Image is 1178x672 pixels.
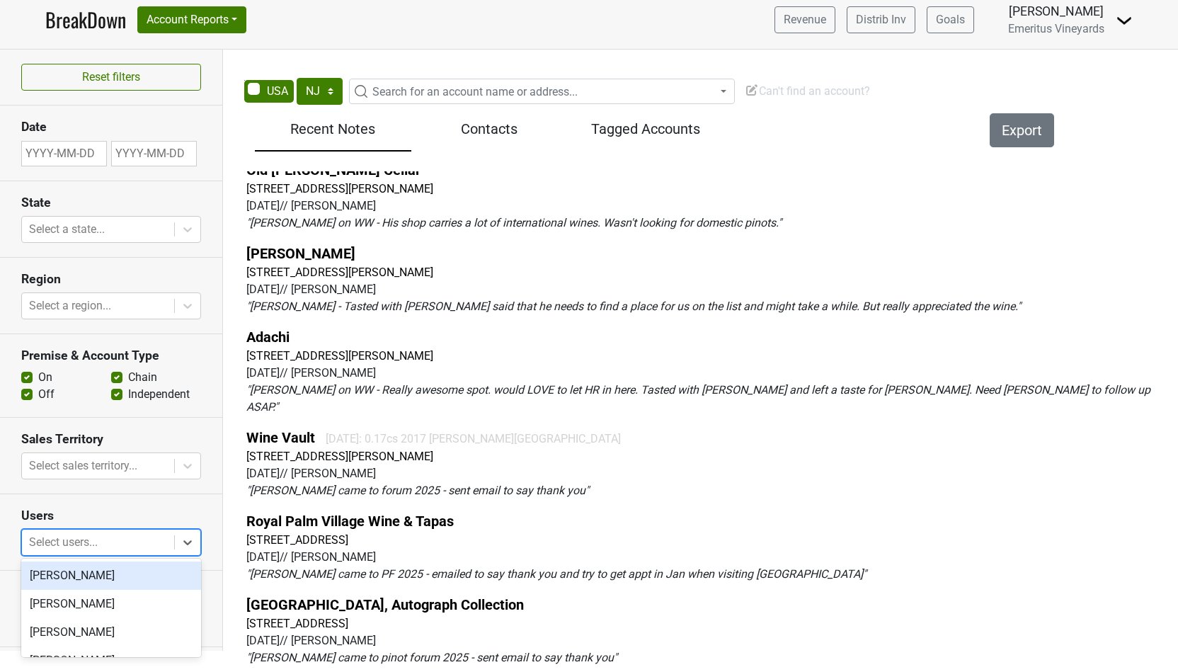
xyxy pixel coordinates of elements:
h5: Tagged Accounts [574,120,716,137]
div: [PERSON_NAME] [21,590,201,618]
a: [PERSON_NAME] [246,245,355,262]
em: " [PERSON_NAME] came to forum 2025 - sent email to say thank you " [246,484,589,497]
div: [PERSON_NAME] [21,562,201,590]
a: BreakDown [45,5,126,35]
div: [PERSON_NAME] [1008,2,1104,21]
h3: Region [21,272,201,287]
a: [STREET_ADDRESS] [246,533,348,547]
h3: Sales Territory [21,432,201,447]
div: [DATE] // [PERSON_NAME] [246,632,1172,649]
div: [DATE] // [PERSON_NAME] [246,465,1172,482]
button: Reset filters [21,64,201,91]
h3: State [21,195,201,210]
span: Emeritus Vineyards [1008,22,1104,35]
input: YYYY-MM-DD [111,141,197,166]
a: Royal Palm Village Wine & Tapas [246,513,454,530]
h5: Recent Notes [262,120,404,137]
a: Adachi [246,329,290,346]
a: [GEOGRAPHIC_DATA], Autograph Collection [246,596,524,613]
em: " [PERSON_NAME] on WW - His shop carries a lot of international wines. Wasn't looking for domesti... [246,216,782,229]
a: [STREET_ADDRESS][PERSON_NAME] [246,182,433,195]
div: [DATE] // [PERSON_NAME] [246,365,1172,382]
a: Distrib Inv [847,6,915,33]
a: [STREET_ADDRESS][PERSON_NAME] [246,266,433,279]
span: [DATE]: 0.17cs 2017 [PERSON_NAME][GEOGRAPHIC_DATA] [326,432,621,445]
button: Account Reports [137,6,246,33]
a: [STREET_ADDRESS][PERSON_NAME] [246,450,433,463]
input: YYYY-MM-DD [21,141,107,166]
div: [PERSON_NAME] [21,618,201,647]
label: Off [38,386,55,403]
a: [STREET_ADDRESS][PERSON_NAME] [246,349,433,363]
a: Wine Vault [246,429,315,446]
span: Can't find an account? [745,84,870,98]
em: " [PERSON_NAME] came to PF 2025 - emailed to say thank you and try to get appt in Jan when visiti... [246,567,867,581]
button: Export [990,113,1054,147]
em: " [PERSON_NAME] - Tasted with [PERSON_NAME] said that he needs to find a place for us on the list... [246,300,1021,313]
label: Independent [128,386,190,403]
div: [DATE] // [PERSON_NAME] [246,198,1172,215]
img: Edit [745,83,759,97]
em: " [PERSON_NAME] came to pinot forum 2025 - sent email to say thank you " [246,651,617,664]
span: Search for an account name or address... [372,85,578,98]
h5: Contacts [418,120,561,137]
h3: Users [21,508,201,523]
img: Dropdown Menu [1116,12,1133,29]
label: On [38,369,52,386]
h3: Premise & Account Type [21,348,201,363]
a: Revenue [774,6,835,33]
em: " [PERSON_NAME] on WW - Really awesome spot. would LOVE to let HR in here. Tasted with [PERSON_NA... [246,383,1150,414]
h3: Date [21,120,201,135]
a: Goals [927,6,974,33]
label: Chain [128,369,157,386]
div: [DATE] // [PERSON_NAME] [246,549,1172,566]
div: [DATE] // [PERSON_NAME] [246,281,1172,298]
a: [STREET_ADDRESS] [246,617,348,630]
